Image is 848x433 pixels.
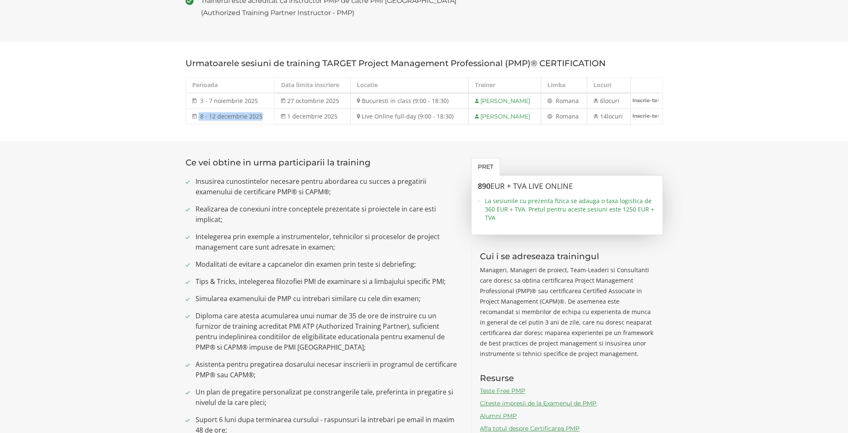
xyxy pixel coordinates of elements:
[556,97,563,105] span: Ro
[196,311,459,353] span: Diploma care atesta acumularea unui numar de 35 de ore de instruire cu un furnizor de training ac...
[485,197,656,222] span: La sesiunile cu prezenta fizica se adauga o taxa logistica de 360 EUR + TVA. Pretul pentru aceste...
[631,109,662,123] a: Inscrie-te
[480,374,655,383] h3: Resurse
[587,77,630,93] th: Locuri
[490,181,573,191] span: EUR + TVA LIVE ONLINE
[350,109,469,124] td: Live Online full-day (9:00 - 18:30)
[607,112,623,120] span: locuri
[541,77,587,93] th: Limba
[563,112,579,120] span: mana
[200,112,263,120] span: 8 - 12 decembrie 2025
[480,252,655,261] h3: Cui i se adreseaza trainingul
[587,109,630,124] td: 14
[587,93,630,109] td: 6
[480,399,596,407] a: Citeste impresii de la Examenul de PMP
[469,109,541,124] td: [PERSON_NAME]
[350,93,469,109] td: Bucuresti in class (9:00 - 18:30)
[196,232,459,253] span: Intelegerea prin exemple a instrumentelor, tehnicilor si proceselor de project management care su...
[200,97,258,105] span: 3 - 7 noiembrie 2025
[275,93,351,109] td: 27 octombrie 2025
[563,97,579,105] span: mana
[480,387,525,394] a: Teste Free PMP
[469,93,541,109] td: [PERSON_NAME]
[196,359,459,380] span: Asistenta pentru pregatirea dosarului necesar inscrierii in programul de certificare PMP® sau CAPM®;
[603,97,619,105] span: locuri
[469,77,541,93] th: Trainer
[196,259,459,270] span: Modalitati de evitare a capcanelor din examen prin teste si debriefing;
[186,59,663,68] h3: Urmatoarele sesiuni de training TARGET Project Management Professional (PMP)® CERTIFICATION
[556,112,563,120] span: Ro
[196,294,459,304] span: Simularea examenului de PMP cu intrebari similare cu cele din examen;
[196,204,459,225] span: Realizarea de conexiuni intre conceptele prezentate si proiectele in care esti implicat;
[478,182,656,191] h3: 890
[350,77,469,93] th: Locatie
[480,265,655,359] p: Manageri, Manageri de proiect, Team-Leaderi si Consultanti care doresc sa obtina certificarea Pro...
[480,412,517,420] a: Alumni PMP
[186,158,459,167] h3: Ce vei obtine in urma participarii la training
[480,425,580,432] a: Afla totul despre Certificarea PMP
[275,109,351,124] td: 1 decembrie 2025
[186,77,275,93] th: Perioada
[196,176,459,197] span: Insusirea cunostintelor necesare pentru abordarea cu succes a pregatirii examenului de certificar...
[631,93,662,107] a: Inscrie-te
[471,158,500,175] a: Pret
[275,77,351,93] th: Data limita inscriere
[196,387,459,408] span: Un plan de pregatire personalizat pe constrangerile tale, preferinta in pregatire si nivelul de l...
[196,276,459,287] span: Tips & Tricks, intelegerea filozofiei PMI de examinare si a limbajului specific PMI;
